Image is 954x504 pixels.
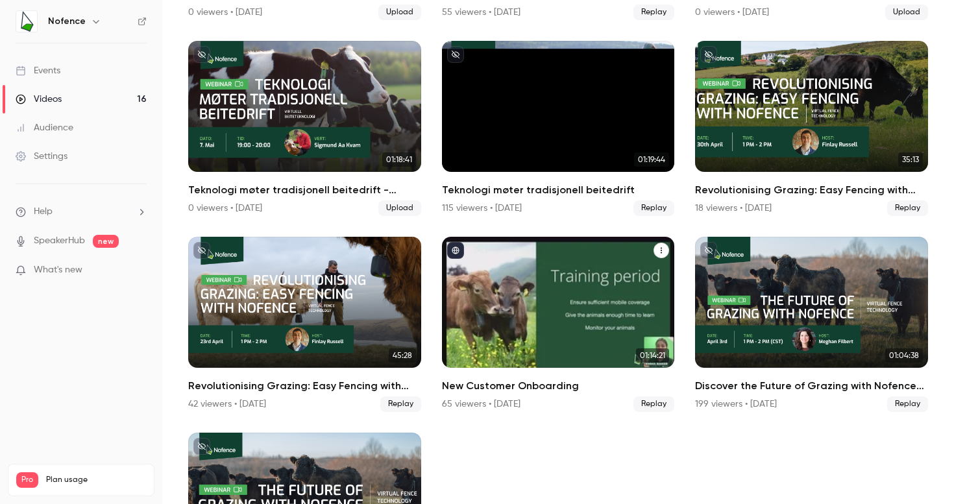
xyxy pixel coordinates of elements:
[442,41,675,216] a: 01:19:44Teknologi møter tradisjonell beitedrift115 viewers • [DATE]Replay
[188,237,421,412] a: 45:28Revolutionising Grazing: Easy Fencing with Nofence ([GEOGRAPHIC_DATA])42 viewers • [DATE]Replay
[636,348,669,363] span: 01:14:21
[193,46,210,63] button: unpublished
[188,398,266,411] div: 42 viewers • [DATE]
[887,396,928,412] span: Replay
[695,202,772,215] div: 18 viewers • [DATE]
[46,475,146,485] span: Plan usage
[188,6,262,19] div: 0 viewers • [DATE]
[16,93,62,106] div: Videos
[34,263,82,277] span: What's new
[131,265,147,276] iframe: Noticeable Trigger
[193,438,210,455] button: unpublished
[695,41,928,216] a: 35:13Revolutionising Grazing: Easy Fencing with Nofence (IE)18 viewers • [DATE]Replay
[16,472,38,488] span: Pro
[447,46,464,63] button: unpublished
[885,5,928,20] span: Upload
[885,348,923,363] span: 01:04:38
[898,152,923,167] span: 35:13
[442,202,522,215] div: 115 viewers • [DATE]
[16,205,147,219] li: help-dropdown-opener
[16,121,73,134] div: Audience
[188,41,421,216] a: 01:18:41Teknologi møter tradisjonell beitedrift - Opptak0 viewers • [DATE]Upload
[34,234,85,248] a: SpeakerHub
[633,396,674,412] span: Replay
[34,205,53,219] span: Help
[378,5,421,20] span: Upload
[442,398,520,411] div: 65 viewers • [DATE]
[695,41,928,216] li: Revolutionising Grazing: Easy Fencing with Nofence (IE)
[633,5,674,20] span: Replay
[380,396,421,412] span: Replay
[193,242,210,259] button: unpublished
[188,237,421,412] li: Revolutionising Grazing: Easy Fencing with Nofence (UK)
[695,237,928,412] li: Discover the Future of Grazing with Nofence Virtual Fence Technology
[188,378,421,394] h2: Revolutionising Grazing: Easy Fencing with Nofence ([GEOGRAPHIC_DATA])
[389,348,416,363] span: 45:28
[442,237,675,412] li: New Customer Onboarding
[188,41,421,216] li: Teknologi møter tradisjonell beitedrift - Opptak
[695,398,777,411] div: 199 viewers • [DATE]
[188,182,421,198] h2: Teknologi møter tradisjonell beitedrift - Opptak
[634,152,669,167] span: 01:19:44
[695,6,769,19] div: 0 viewers • [DATE]
[48,15,86,28] h6: Nofence
[16,64,60,77] div: Events
[442,182,675,198] h2: Teknologi møter tradisjonell beitedrift
[695,237,928,412] a: 01:04:38Discover the Future of Grazing with Nofence Virtual Fence Technology199 viewers • [DATE]R...
[447,242,464,259] button: published
[695,182,928,198] h2: Revolutionising Grazing: Easy Fencing with Nofence (IE)
[442,6,520,19] div: 55 viewers • [DATE]
[93,235,119,248] span: new
[887,200,928,216] span: Replay
[700,242,717,259] button: unpublished
[700,46,717,63] button: unpublished
[442,41,675,216] li: Teknologi møter tradisjonell beitedrift
[695,378,928,394] h2: Discover the Future of Grazing with Nofence Virtual Fence Technology
[382,152,416,167] span: 01:18:41
[442,378,675,394] h2: New Customer Onboarding
[188,202,262,215] div: 0 viewers • [DATE]
[16,11,37,32] img: Nofence
[16,150,67,163] div: Settings
[442,237,675,412] a: 01:14:21New Customer Onboarding65 viewers • [DATE]Replay
[378,200,421,216] span: Upload
[633,200,674,216] span: Replay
